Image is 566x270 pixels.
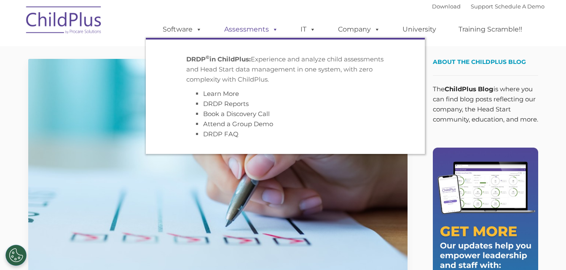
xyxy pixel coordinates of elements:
span: About the ChildPlus Blog [433,58,526,66]
a: Company [330,21,389,38]
a: Schedule A Demo [495,3,545,10]
a: Book a Discovery Call [203,110,270,118]
a: DRDP FAQ [203,130,239,138]
p: Experience and analyze child assessments and Head Start data management in one system, with zero ... [186,54,384,85]
a: IT [292,21,324,38]
a: Training Scramble!! [450,21,531,38]
a: Software [154,21,210,38]
a: Download [432,3,461,10]
p: The is where you can find blog posts reflecting our company, the Head Start community, education,... [433,84,538,124]
strong: ChildPlus Blog [445,85,494,93]
a: Attend a Group Demo [203,120,273,128]
button: Cookies Settings [5,245,27,266]
a: University [394,21,445,38]
a: DRDP Reports [203,100,249,108]
font: | [432,3,545,10]
a: Assessments [216,21,287,38]
sup: © [206,54,209,60]
strong: DRDP in ChildPlus: [186,55,251,63]
a: Learn More [203,90,239,98]
a: Support [471,3,493,10]
img: ChildPlus by Procare Solutions [22,0,106,42]
iframe: Chat Widget [428,179,566,270]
